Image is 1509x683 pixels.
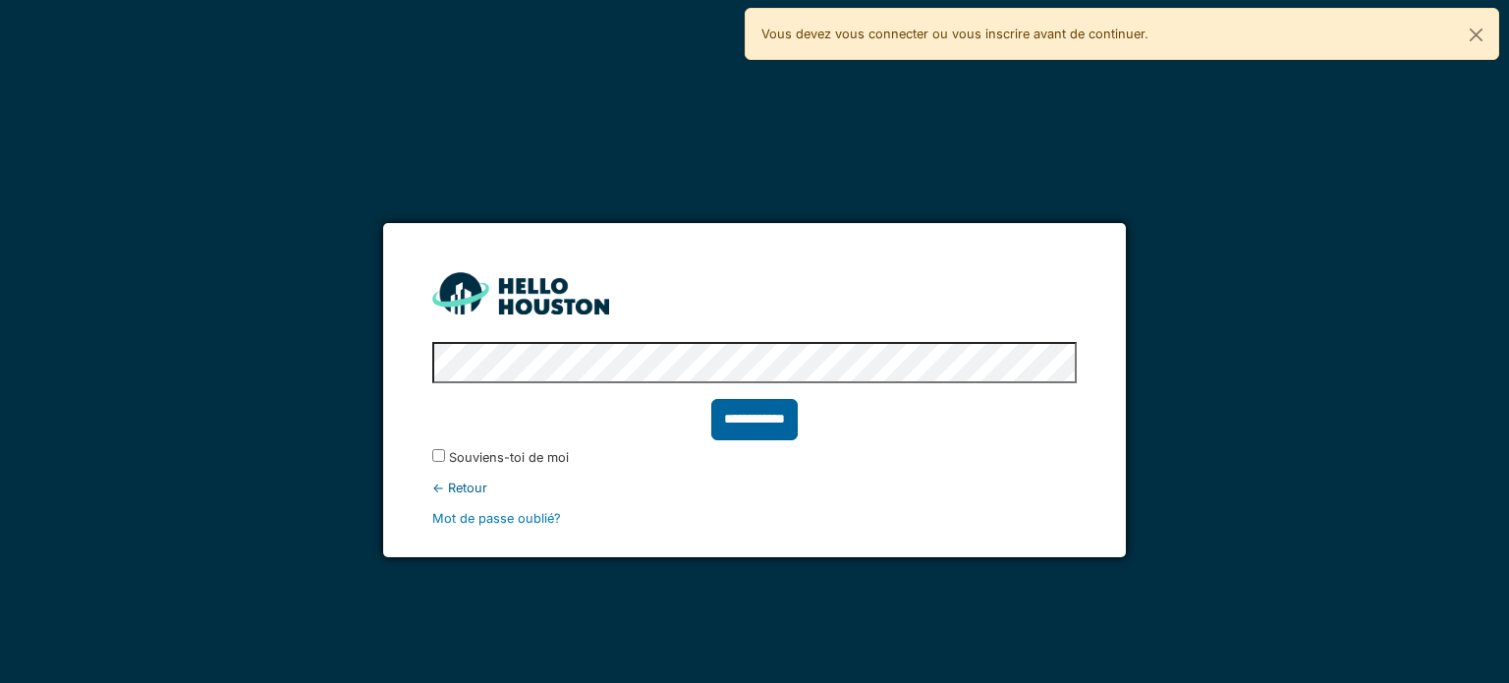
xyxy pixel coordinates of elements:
[432,481,487,495] font: ← Retour
[432,511,561,526] a: Mot de passe oublié?
[449,450,569,465] font: Souviens-toi de moi
[1454,9,1498,61] button: Fermer
[761,27,1148,41] font: Vous devez vous connecter ou vous inscrire avant de continuer.
[432,272,609,314] img: HH_line-BYnF2_Hg.png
